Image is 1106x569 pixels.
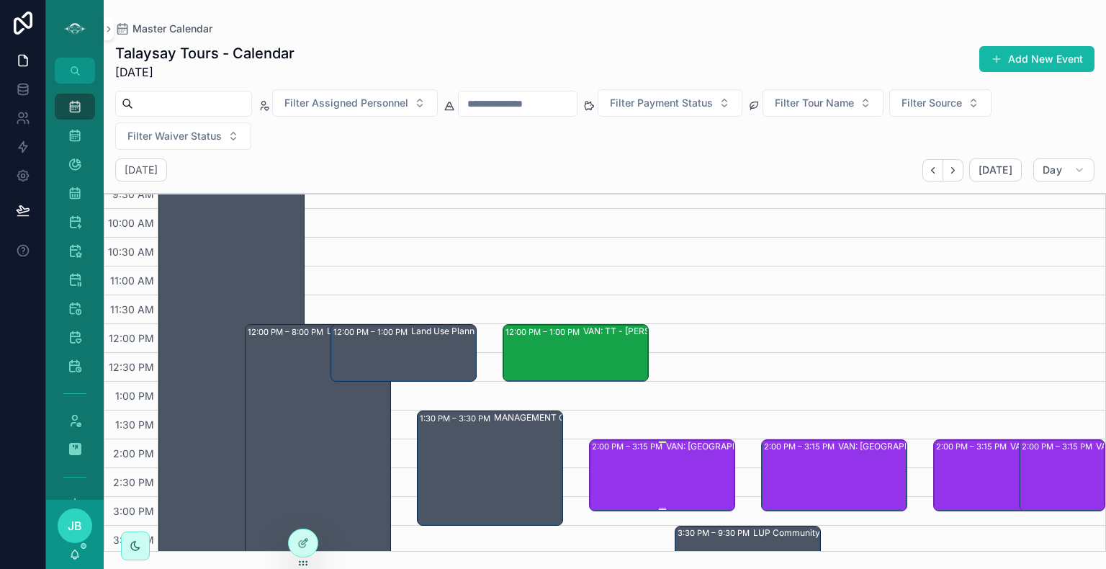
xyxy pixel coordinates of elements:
[969,158,1022,182] button: [DATE]
[125,163,158,177] h2: [DATE]
[107,274,158,287] span: 11:00 AM
[979,163,1012,176] span: [DATE]
[104,246,158,258] span: 10:30 AM
[115,63,295,81] span: [DATE]
[132,22,212,36] span: Master Calendar
[936,439,1010,454] div: 2:00 PM – 3:15 PM
[583,326,725,337] div: VAN: TT - [PERSON_NAME] (2) [PERSON_NAME], [GEOGRAPHIC_DATA]:DUAJ-VCUS
[112,418,158,431] span: 1:30 PM
[112,390,158,402] span: 1:00 PM
[505,325,583,339] div: 12:00 PM – 1:00 PM
[763,89,884,117] button: Select Button
[902,96,962,110] span: Filter Source
[327,326,445,337] div: LUP Film Screening & Dinner
[46,84,104,500] div: scrollable content
[115,122,251,150] button: Select Button
[109,188,158,200] span: 9:30 AM
[762,440,907,511] div: 2:00 PM – 3:15 PMVAN: [GEOGRAPHIC_DATA][PERSON_NAME] (2) [PERSON_NAME], TW:GJHV-DQTH
[753,527,873,539] div: LUP Community Engagement
[105,361,158,373] span: 12:30 PM
[666,441,808,452] div: VAN: [GEOGRAPHIC_DATA][PERSON_NAME] (1) [PERSON_NAME], TW:EXKK-SDEZ
[775,96,854,110] span: Filter Tour Name
[284,96,408,110] span: Filter Assigned Personnel
[68,517,82,534] span: JB
[934,440,1079,511] div: 2:00 PM – 3:15 PMVAN: [GEOGRAPHIC_DATA][PERSON_NAME] (1) [PERSON_NAME]-Logo, TW:XXKR-AGSV
[115,22,212,36] a: Master Calendar
[838,441,980,452] div: VAN: [GEOGRAPHIC_DATA][PERSON_NAME] (2) [PERSON_NAME], TW:GJHV-DQTH
[922,159,943,182] button: Back
[598,89,742,117] button: Select Button
[105,332,158,344] span: 12:00 PM
[109,447,158,460] span: 2:00 PM
[107,303,158,315] span: 11:30 AM
[979,46,1094,72] button: Add New Event
[678,526,753,540] div: 3:30 PM – 9:30 PM
[109,534,158,546] span: 3:30 PM
[1043,163,1062,176] span: Day
[104,217,158,229] span: 10:00 AM
[248,325,327,339] div: 12:00 PM – 8:00 PM
[610,96,713,110] span: Filter Payment Status
[411,326,506,337] div: Land Use Planning Film
[63,17,86,40] img: App logo
[1022,439,1096,454] div: 2:00 PM – 3:15 PM
[943,159,963,182] button: Next
[127,129,222,143] span: Filter Waiver Status
[331,325,476,381] div: 12:00 PM – 1:00 PMLand Use Planning Film
[592,439,666,454] div: 2:00 PM – 3:15 PM
[109,505,158,517] span: 3:00 PM
[503,325,648,381] div: 12:00 PM – 1:00 PMVAN: TT - [PERSON_NAME] (2) [PERSON_NAME], [GEOGRAPHIC_DATA]:DUAJ-VCUS
[494,412,636,424] div: MANAGEMENT CALENDAR REVIEW
[420,411,494,426] div: 1:30 PM – 3:30 PM
[272,89,438,117] button: Select Button
[115,43,295,63] h1: Talaysay Tours - Calendar
[889,89,992,117] button: Select Button
[1033,158,1094,182] button: Day
[590,440,734,511] div: 2:00 PM – 3:15 PMVAN: [GEOGRAPHIC_DATA][PERSON_NAME] (1) [PERSON_NAME], TW:EXKK-SDEZ
[1020,440,1105,511] div: 2:00 PM – 3:15 PMVAN: [GEOGRAPHIC_DATA][PERSON_NAME] (4) [PERSON_NAME]–[PERSON_NAME]:ZIEE-ZUYG
[109,476,158,488] span: 2:30 PM
[764,439,838,454] div: 2:00 PM – 3:15 PM
[333,325,411,339] div: 12:00 PM – 1:00 PM
[418,411,562,525] div: 1:30 PM – 3:30 PMMANAGEMENT CALENDAR REVIEW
